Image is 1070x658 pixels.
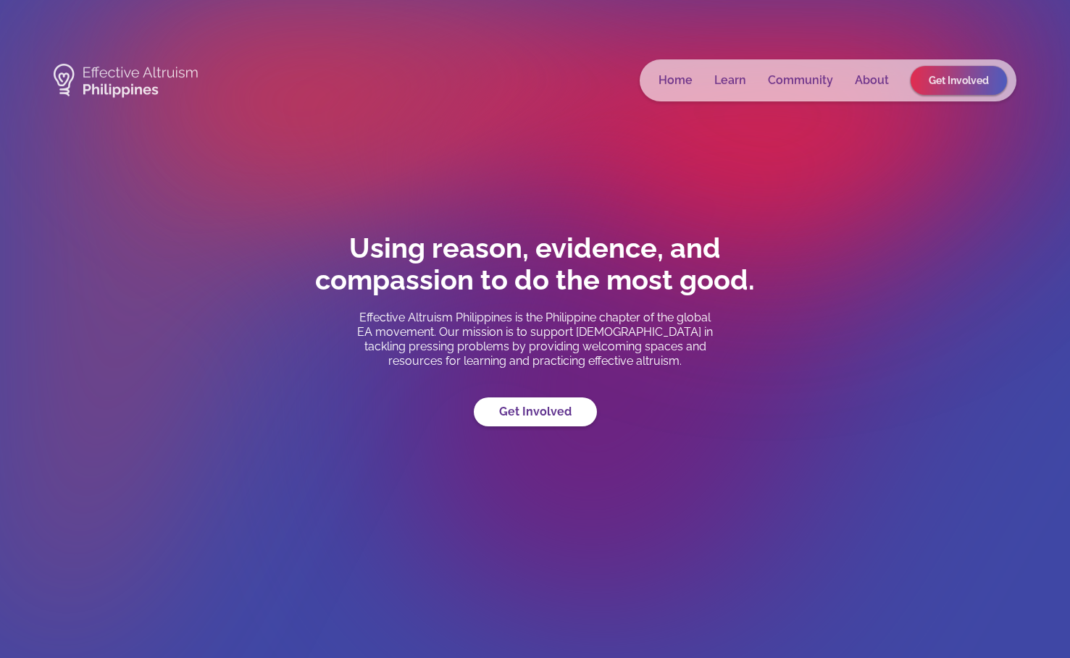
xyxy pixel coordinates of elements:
a: Learn [714,73,746,88]
a: Home [659,73,693,88]
h1: Using reason, evidence, and compassion to do the most good. [282,232,789,296]
a: Community [768,73,833,88]
a: About [855,73,889,88]
p: Effective Altruism Philippines is the Philippine chapter of the global EA movement. Our mission i... [354,311,716,368]
span: Get Involved [929,75,989,86]
a: Get Involved [911,66,1007,95]
a: Get Involved [474,397,597,426]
